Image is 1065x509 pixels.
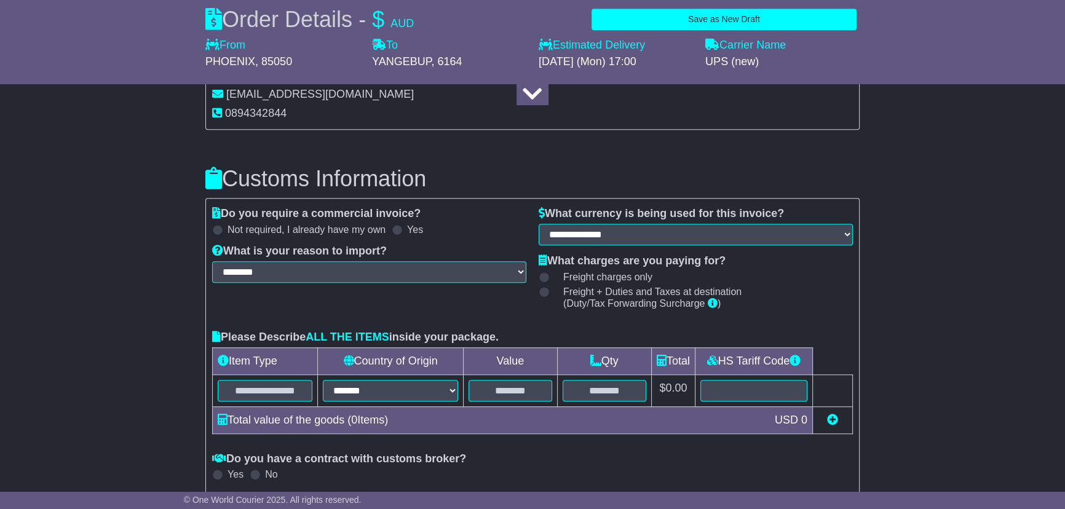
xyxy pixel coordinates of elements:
[205,55,255,68] span: PHOENIX
[539,254,726,268] label: What charges are you paying for?
[563,286,742,298] span: Freight + Duties and Taxes at destination
[539,207,784,221] label: What currency is being used for this invoice?
[228,468,243,480] label: Yes
[390,17,414,30] span: AUD
[212,245,387,258] label: What is your reason to import?
[695,347,812,374] td: HS Tariff Code
[372,7,384,32] span: $
[351,414,357,426] span: 0
[212,452,466,466] label: Do you have a contract with customs broker?
[205,39,245,52] label: From
[827,414,838,426] a: Add new item
[306,331,389,343] span: ALL THE ITEMS
[212,331,499,344] label: Please Describe inside your package.
[255,55,292,68] span: , 85050
[463,347,557,374] td: Value
[539,55,693,69] div: [DATE] (Mon) 17:00
[228,224,386,235] label: Not required, I already have my own
[592,9,857,30] button: Save as New Draft
[539,39,693,52] label: Estimated Delivery
[213,347,318,374] td: Item Type
[265,468,277,480] label: No
[651,374,695,406] td: $
[372,55,431,68] span: YANGEBUP
[212,412,769,428] div: Total value of the goods ( Items)
[775,414,798,426] span: USD
[563,298,721,309] span: (Duty/Tax Forwarding Surcharge )
[212,207,421,221] label: Do you require a commercial invoice?
[705,55,860,69] div: UPS (new)
[557,347,651,374] td: Qty
[372,39,398,52] label: To
[184,495,362,505] span: © One World Courier 2025. All rights reserved.
[665,382,687,394] span: 0.00
[548,271,652,283] label: Freight charges only
[651,347,695,374] td: Total
[318,347,464,374] td: Country of Origin
[801,414,807,426] span: 0
[205,6,414,33] div: Order Details -
[225,107,287,119] span: 0894342844
[705,39,786,52] label: Carrier Name
[431,55,462,68] span: , 6164
[205,167,860,191] h3: Customs Information
[407,224,423,235] label: Yes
